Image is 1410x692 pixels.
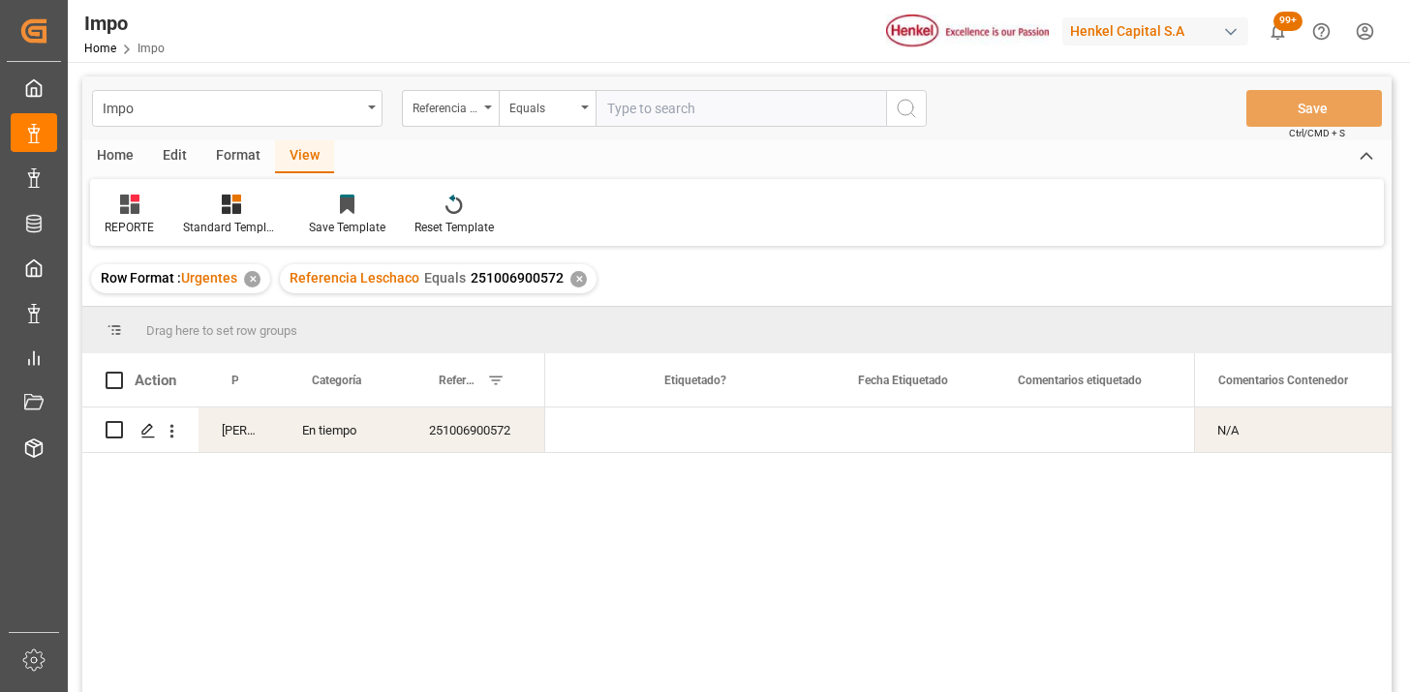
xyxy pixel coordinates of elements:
div: REPORTE [105,219,154,236]
button: open menu [499,90,596,127]
div: Save Template [309,219,385,236]
div: Equals [509,95,575,117]
a: Home [84,42,116,55]
div: Press SPACE to select this row. [82,407,545,453]
div: Action [135,372,176,389]
span: Equals [424,270,466,286]
div: View [275,140,334,173]
button: open menu [92,90,383,127]
div: ✕ [244,271,261,287]
span: Fecha Etiquetado [858,374,948,387]
div: En tiempo [279,407,406,452]
span: 99+ [1273,12,1303,31]
span: Categoría [312,374,361,387]
span: Ctrl/CMD + S [1289,126,1345,140]
div: Reset Template [414,219,494,236]
div: Edit [148,140,201,173]
input: Type to search [596,90,886,127]
span: Referencia Leschaco [439,374,479,387]
span: Drag here to set row groups [146,323,297,338]
span: Persona responsable de seguimiento [231,374,238,387]
span: Etiquetado? [664,374,726,387]
div: Impo [84,9,165,38]
div: Henkel Capital S.A [1062,17,1248,45]
div: Referencia Leschaco [413,95,478,117]
div: Standard Templates [183,219,280,236]
div: 251006900572 [406,407,545,452]
img: Henkel%20logo.jpg_1689854090.jpg [886,15,1049,48]
button: show 101 new notifications [1256,10,1300,53]
button: open menu [402,90,499,127]
span: Row Format : [101,270,181,286]
span: Comentarios Contenedor [1218,374,1348,387]
div: [PERSON_NAME] [199,407,279,452]
button: Save [1246,90,1382,127]
div: Impo [103,95,361,119]
span: Urgentes [181,270,237,286]
div: N/A [1194,407,1392,452]
span: Referencia Leschaco [290,270,419,286]
button: Henkel Capital S.A [1062,13,1256,49]
div: Format [201,140,275,173]
div: Press SPACE to select this row. [1194,407,1392,453]
div: Home [82,140,148,173]
button: search button [886,90,927,127]
button: Help Center [1300,10,1343,53]
div: ✕ [570,271,587,287]
span: Comentarios etiquetado [1018,374,1142,387]
span: 251006900572 [471,270,564,286]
